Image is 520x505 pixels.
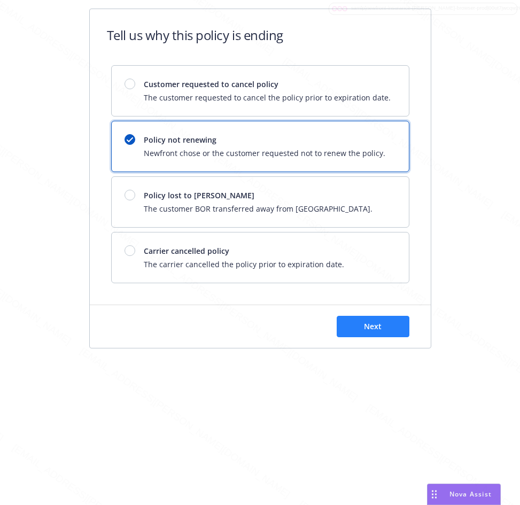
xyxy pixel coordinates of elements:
span: Next [364,321,382,331]
span: Customer requested to cancel policy [144,79,391,90]
button: Next [337,316,409,337]
span: Policy not renewing [144,134,385,145]
span: The customer BOR transferred away from [GEOGRAPHIC_DATA]. [144,203,372,214]
button: Nova Assist [427,484,501,505]
span: The carrier cancelled the policy prior to expiration date. [144,259,344,270]
span: Newfront chose or the customer requested not to renew the policy. [144,147,385,159]
span: Policy lost to [PERSON_NAME] [144,190,372,201]
span: Carrier cancelled policy [144,245,344,257]
span: The customer requested to cancel the policy prior to expiration date. [144,92,391,103]
div: Drag to move [428,484,441,504]
h1: Tell us why this policy is ending [107,26,283,44]
span: Nova Assist [449,490,492,499]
